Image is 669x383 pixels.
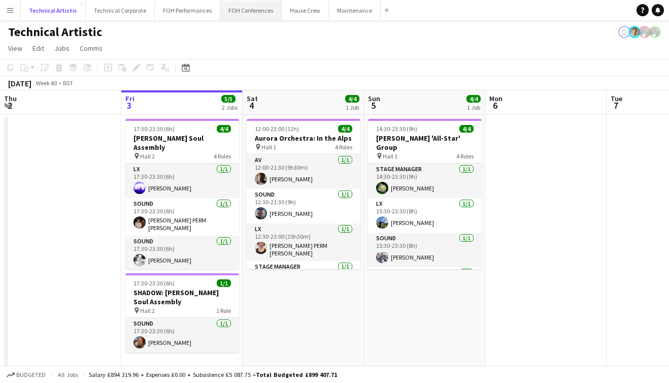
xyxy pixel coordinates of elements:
[86,1,155,20] button: Technical Corporate
[63,79,73,87] div: BST
[611,94,622,103] span: Tue
[140,307,155,314] span: Hall 2
[459,125,474,133] span: 4/4
[628,26,641,38] app-user-avatar: Tom PERM Jeyes
[220,1,282,20] button: FOH Conferences
[639,26,651,38] app-user-avatar: Zubair PERM Dhalla
[140,152,155,160] span: Hall 2
[467,104,480,111] div: 1 Job
[3,100,17,111] span: 2
[247,224,360,261] app-card-role: LX1/112:30-23:00 (10h30m)[PERSON_NAME] PERM [PERSON_NAME]
[217,279,231,287] span: 1/1
[383,152,397,160] span: Hall 1
[368,134,482,152] h3: [PERSON_NAME] 'All-Star' Group
[489,94,503,103] span: Mon
[368,94,380,103] span: Sun
[368,198,482,233] app-card-role: LX1/115:30-23:30 (8h)[PERSON_NAME]
[5,369,47,380] button: Budgeted
[247,119,360,269] app-job-card: 12:00-23:00 (11h)4/4Aurora Orchestra: In the Alps Hall 14 RolesAV1/112:00-21:30 (9h30m)[PERSON_NA...
[346,104,359,111] div: 1 Job
[368,119,482,269] app-job-card: 14:30-23:30 (9h)4/4[PERSON_NAME] 'All-Star' Group Hall 14 RolesStage Manager1/114:30-23:30 (9h)[P...
[125,236,239,270] app-card-role: Sound1/117:30-23:30 (6h)[PERSON_NAME]
[54,44,70,53] span: Jobs
[16,371,46,378] span: Budgeted
[133,279,175,287] span: 17:30-23:30 (6h)
[368,164,482,198] app-card-role: Stage Manager1/114:30-23:30 (9h)[PERSON_NAME]
[125,94,135,103] span: Fri
[125,134,239,152] h3: [PERSON_NAME] Soul Assembly
[34,79,59,87] span: Week 40
[247,154,360,189] app-card-role: AV1/112:00-21:30 (9h30m)[PERSON_NAME]
[56,371,80,378] span: All jobs
[28,42,48,55] a: Edit
[214,152,231,160] span: 4 Roles
[618,26,630,38] app-user-avatar: Sally PERM Pochciol
[247,134,360,143] h3: Aurora Orchestra: In the Alps
[488,100,503,111] span: 6
[221,95,236,103] span: 5/5
[368,267,482,305] app-card-role: Sound1/1
[125,273,239,353] app-job-card: 17:30-23:30 (6h)1/1SHADOW: [PERSON_NAME] Soul Assembly Hall 21 RoleSound1/117:30-23:30 (6h)[PERSO...
[282,1,329,20] button: House Crew
[76,42,107,55] a: Comms
[256,371,337,378] span: Total Budgeted £899 407.71
[125,318,239,353] app-card-role: Sound1/117:30-23:30 (6h)[PERSON_NAME]
[609,100,622,111] span: 7
[247,261,360,296] app-card-role: Stage Manager1/1
[247,94,258,103] span: Sat
[124,100,135,111] span: 3
[376,125,417,133] span: 14:30-23:30 (9h)
[368,233,482,267] app-card-role: Sound1/115:30-23:30 (8h)[PERSON_NAME]
[125,288,239,306] h3: SHADOW: [PERSON_NAME] Soul Assembly
[261,143,276,151] span: Hall 1
[89,371,337,378] div: Salary £894 319.96 + Expenses £0.00 + Subsistence £5 087.75 =
[217,125,231,133] span: 4/4
[345,95,359,103] span: 4/4
[4,94,17,103] span: Thu
[21,1,86,20] button: Technical Artistic
[216,307,231,314] span: 1 Role
[245,100,258,111] span: 4
[222,104,238,111] div: 2 Jobs
[50,42,74,55] a: Jobs
[8,24,102,40] h1: Technical Artistic
[125,119,239,269] app-job-card: 17:30-23:30 (6h)4/4[PERSON_NAME] Soul Assembly Hall 24 RolesLX1/117:30-23:30 (6h)[PERSON_NAME]Sou...
[133,125,175,133] span: 17:30-23:30 (6h)
[649,26,661,38] app-user-avatar: Zubair PERM Dhalla
[4,42,26,55] a: View
[155,1,220,20] button: FOH Performances
[338,125,352,133] span: 4/4
[255,125,299,133] span: 12:00-23:00 (11h)
[125,198,239,236] app-card-role: Sound1/117:30-23:30 (6h)[PERSON_NAME] PERM [PERSON_NAME]
[335,143,352,151] span: 4 Roles
[366,100,380,111] span: 5
[80,44,103,53] span: Comms
[466,95,481,103] span: 4/4
[32,44,44,53] span: Edit
[329,1,381,20] button: Maintenance
[247,189,360,224] app-card-role: Sound1/112:30-21:30 (9h)[PERSON_NAME]
[8,78,31,88] div: [DATE]
[8,44,22,53] span: View
[456,152,474,160] span: 4 Roles
[125,164,239,198] app-card-role: LX1/117:30-23:30 (6h)[PERSON_NAME]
